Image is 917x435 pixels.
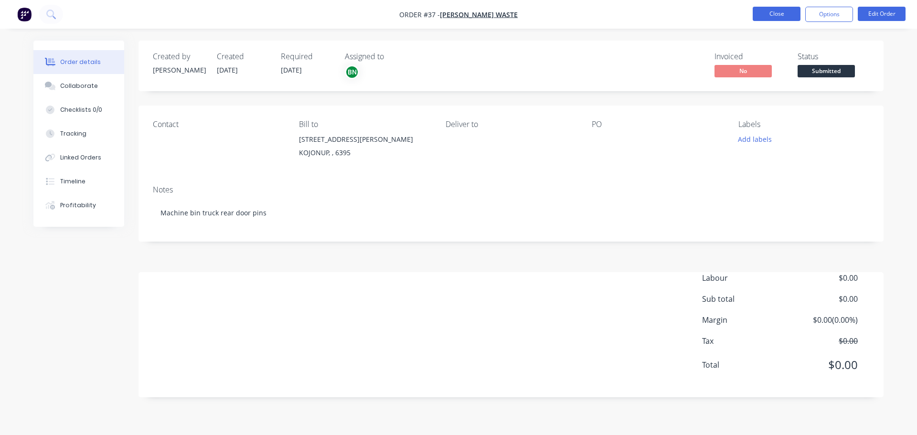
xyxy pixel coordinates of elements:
[60,106,102,114] div: Checklists 0/0
[60,201,96,210] div: Profitability
[33,193,124,217] button: Profitability
[787,314,858,326] span: $0.00 ( 0.00 %)
[153,120,284,129] div: Contact
[33,50,124,74] button: Order details
[345,52,440,61] div: Assigned to
[33,122,124,146] button: Tracking
[153,52,205,61] div: Created by
[60,58,101,66] div: Order details
[440,10,518,19] a: [PERSON_NAME] WASTE
[787,356,858,373] span: $0.00
[798,65,855,79] button: Submitted
[299,146,430,159] div: KOJONUP, , 6395
[33,146,124,170] button: Linked Orders
[446,120,576,129] div: Deliver to
[787,293,858,305] span: $0.00
[33,98,124,122] button: Checklists 0/0
[153,65,205,75] div: [PERSON_NAME]
[858,7,906,21] button: Edit Order
[345,65,359,79] button: BN
[153,185,869,194] div: Notes
[787,272,858,284] span: $0.00
[738,120,869,129] div: Labels
[702,293,787,305] span: Sub total
[787,335,858,347] span: $0.00
[281,52,333,61] div: Required
[714,52,786,61] div: Invoiced
[798,65,855,77] span: Submitted
[217,52,269,61] div: Created
[299,133,430,163] div: [STREET_ADDRESS][PERSON_NAME]KOJONUP, , 6395
[17,7,32,21] img: Factory
[33,74,124,98] button: Collaborate
[33,170,124,193] button: Timeline
[592,120,723,129] div: PO
[702,335,787,347] span: Tax
[60,153,101,162] div: Linked Orders
[753,7,800,21] button: Close
[299,120,430,129] div: Bill to
[60,129,86,138] div: Tracking
[805,7,853,22] button: Options
[60,177,85,186] div: Timeline
[60,82,98,90] div: Collaborate
[714,65,772,77] span: No
[702,359,787,371] span: Total
[153,198,869,227] div: Machine bin truck rear door pins
[702,272,787,284] span: Labour
[399,10,440,19] span: Order #37 -
[281,65,302,74] span: [DATE]
[299,133,430,146] div: [STREET_ADDRESS][PERSON_NAME]
[217,65,238,74] span: [DATE]
[798,52,869,61] div: Status
[702,314,787,326] span: Margin
[733,133,777,146] button: Add labels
